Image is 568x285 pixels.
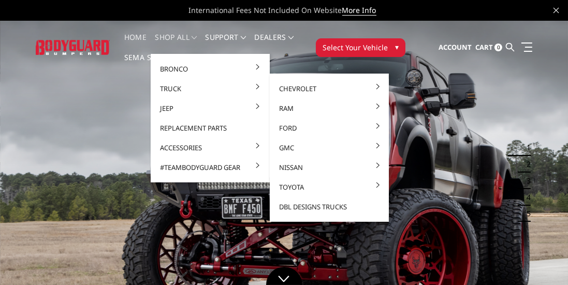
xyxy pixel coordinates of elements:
a: SEMA Show [124,54,169,74]
a: Chevrolet [274,79,385,98]
a: GMC [274,138,385,158]
a: Account [439,34,472,62]
span: ▾ [395,41,399,52]
button: 2 of 5 [520,156,531,173]
a: Home [124,34,147,54]
a: Nissan [274,158,385,177]
a: Bronco [155,59,266,79]
a: #TeamBodyguard Gear [155,158,266,177]
button: 1 of 5 [520,139,531,156]
a: Accessories [155,138,266,158]
img: BODYGUARD BUMPERS [36,40,110,54]
button: 3 of 5 [520,173,531,189]
a: Dealers [254,34,294,54]
a: Ford [274,118,385,138]
span: Select Your Vehicle [323,42,388,53]
button: 4 of 5 [520,189,531,206]
button: 5 of 5 [520,206,531,222]
span: Cart [475,42,493,52]
button: Select Your Vehicle [316,38,405,57]
a: shop all [155,34,197,54]
a: Ram [274,98,385,118]
span: 0 [494,44,502,51]
a: More Info [342,5,376,16]
a: Jeep [155,98,266,118]
a: Toyota [274,177,385,197]
a: Cart 0 [475,34,502,62]
a: Click to Down [266,267,302,285]
span: Account [439,42,472,52]
a: Replacement Parts [155,118,266,138]
a: Support [205,34,246,54]
a: DBL Designs Trucks [274,197,385,217]
a: Truck [155,79,266,98]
